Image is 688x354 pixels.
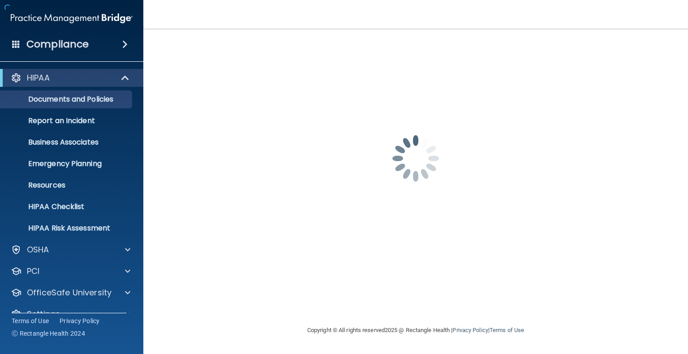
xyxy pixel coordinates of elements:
p: OSHA [27,244,49,255]
a: OSHA [11,244,130,255]
a: Privacy Policy [452,327,488,333]
img: spinner.e123f6fc.gif [371,114,460,203]
a: Terms of Use [490,327,524,333]
p: HIPAA Checklist [6,202,128,211]
p: Business Associates [6,138,128,147]
p: Report an Incident [6,116,128,125]
p: HIPAA [27,73,50,83]
p: HIPAA Risk Assessment [6,224,128,233]
span: Ⓒ Rectangle Health 2024 [12,329,85,338]
a: OfficeSafe University [11,287,130,298]
p: Emergency Planning [6,159,128,168]
p: PCI [27,266,39,277]
p: Settings [27,309,60,320]
a: PCI [11,266,130,277]
p: OfficeSafe University [27,287,112,298]
p: Documents and Policies [6,95,128,104]
a: Privacy Policy [60,316,100,325]
p: Resources [6,181,128,190]
a: Settings [11,309,130,320]
h4: Compliance [26,38,89,51]
img: PMB logo [11,9,133,27]
div: Copyright © All rights reserved 2025 @ Rectangle Health | | [252,316,579,345]
a: Terms of Use [12,316,49,325]
a: HIPAA [11,73,130,83]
